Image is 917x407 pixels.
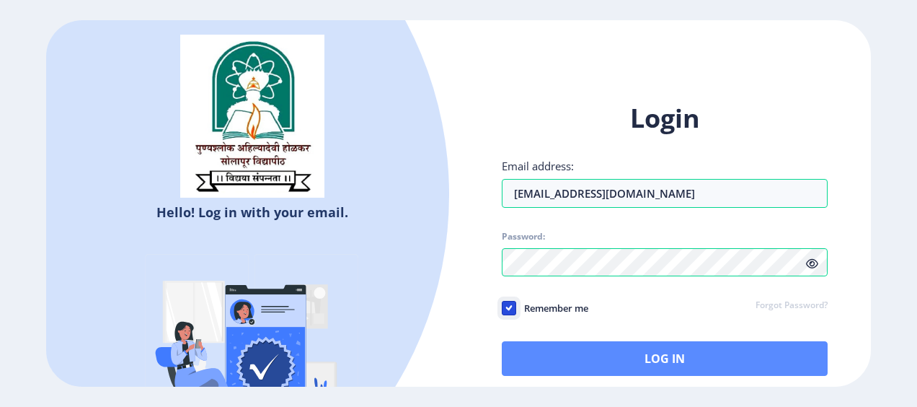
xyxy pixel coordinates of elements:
[502,341,828,376] button: Log In
[502,101,828,136] h1: Login
[502,179,828,208] input: Email address
[516,299,588,317] span: Remember me
[502,231,545,242] label: Password:
[180,35,324,198] img: sulogo.png
[502,159,574,173] label: Email address:
[756,299,828,312] a: Forgot Password?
